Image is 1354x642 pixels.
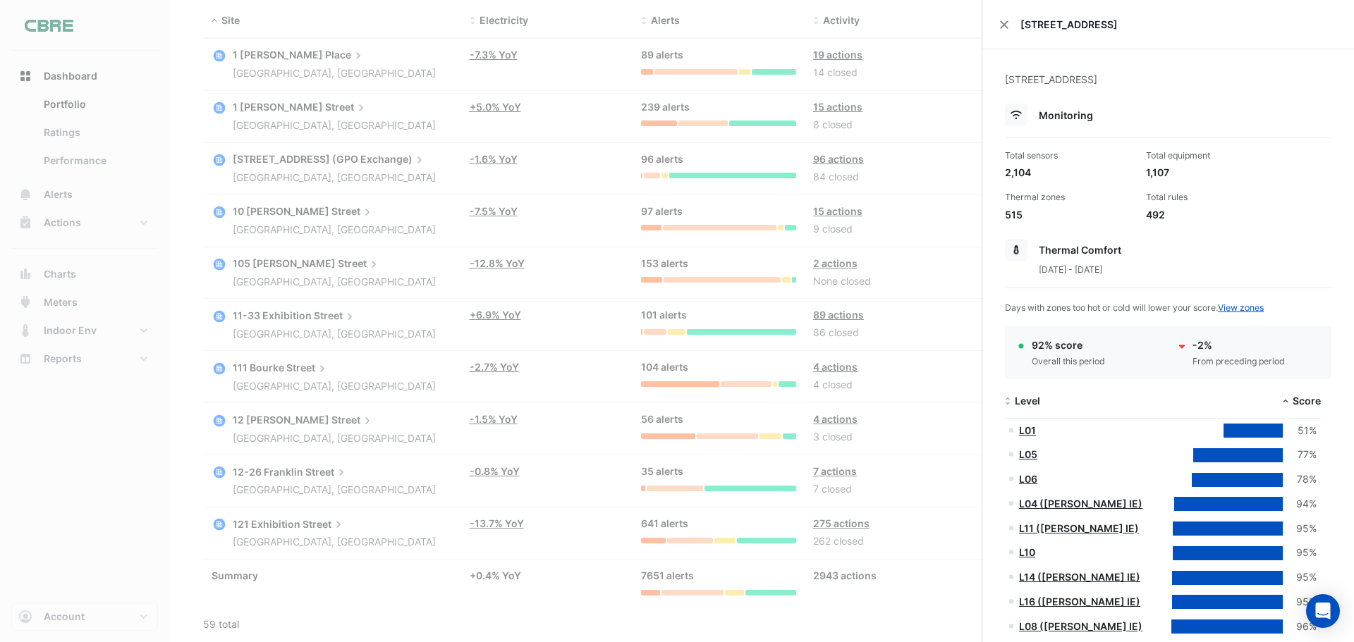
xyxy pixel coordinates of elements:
[1283,471,1317,488] div: 78%
[1193,355,1285,368] div: From preceding period
[1283,619,1317,635] div: 96%
[1005,72,1331,104] div: [STREET_ADDRESS]
[1019,424,1036,436] a: L01
[1039,244,1121,256] span: Thermal Comfort
[1015,395,1040,407] span: Level
[1039,264,1102,275] span: [DATE] - [DATE]
[1019,473,1037,485] a: L06
[1005,165,1135,180] div: 2,104
[1019,546,1035,558] a: L10
[1293,395,1321,407] span: Score
[1306,594,1340,628] div: Open Intercom Messenger
[1283,423,1317,439] div: 51%
[1019,595,1140,607] a: L16 ([PERSON_NAME] IE)
[1218,302,1264,313] a: View zones
[1019,498,1142,510] a: L04 ([PERSON_NAME] IE)
[1146,207,1276,222] div: 492
[1283,594,1317,610] div: 95%
[1146,149,1276,162] div: Total equipment
[1032,338,1105,352] div: 92% score
[1019,571,1140,583] a: L14 ([PERSON_NAME] IE)
[1005,191,1135,204] div: Thermal zones
[1146,191,1276,204] div: Total rules
[1032,355,1105,368] div: Overall this period
[1020,17,1337,32] span: [STREET_ADDRESS]
[1283,545,1317,561] div: 95%
[1019,448,1037,460] a: L05
[1283,569,1317,586] div: 95%
[1146,165,1276,180] div: 1,107
[1283,496,1317,512] div: 94%
[1039,109,1093,121] span: Monitoring
[1283,521,1317,537] div: 95%
[999,20,1009,30] button: Close
[1005,302,1264,313] span: Days with zones too hot or cold will lower your score.
[1019,620,1142,632] a: L08 ([PERSON_NAME] IE)
[1005,207,1135,222] div: 515
[1019,522,1139,534] a: L11 ([PERSON_NAME] IE)
[1005,149,1135,162] div: Total sensors
[1193,338,1285,352] div: -2%
[1283,447,1317,463] div: 77%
